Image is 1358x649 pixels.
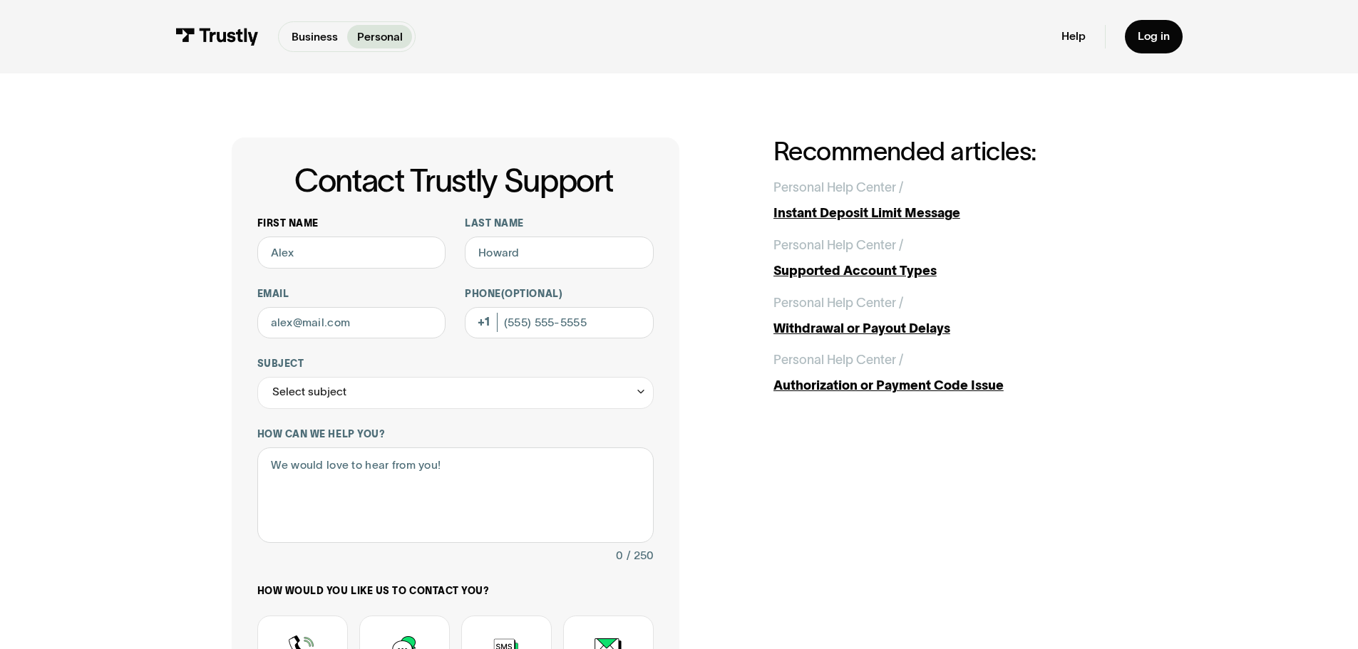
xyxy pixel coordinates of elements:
a: Personal Help Center /Instant Deposit Limit Message [773,178,1127,223]
label: How can we help you? [257,428,654,441]
label: Last name [465,217,654,230]
a: Log in [1125,20,1183,53]
label: Email [257,288,446,301]
span: (Optional) [501,289,562,299]
a: Help [1061,29,1086,43]
input: alex@mail.com [257,307,446,339]
h2: Recommended articles: [773,137,1127,165]
div: Select subject [257,377,654,409]
label: How would you like us to contact you? [257,585,654,598]
a: Personal Help Center /Withdrawal or Payout Delays [773,294,1127,338]
div: Supported Account Types [773,261,1127,281]
div: Authorization or Payment Code Issue [773,376,1127,395]
div: Personal Help Center / [773,236,903,255]
label: Subject [257,358,654,370]
input: Howard [465,237,654,269]
div: Withdrawal or Payout Delays [773,319,1127,338]
div: Personal Help Center / [773,351,903,370]
div: Instant Deposit Limit Message [773,204,1127,223]
h1: Contact Trustly Support [254,163,654,198]
label: Phone [465,288,654,301]
a: Personal Help Center /Authorization or Payment Code Issue [773,351,1127,395]
img: Trustly Logo [175,28,259,46]
a: Personal Help Center /Supported Account Types [773,236,1127,281]
div: Log in [1138,29,1170,43]
div: 0 [616,546,623,566]
label: First name [257,217,446,230]
div: Personal Help Center / [773,178,903,197]
div: Personal Help Center / [773,294,903,313]
p: Business [292,28,338,46]
a: Business [282,25,347,48]
div: Select subject [272,383,346,402]
input: Alex [257,237,446,269]
a: Personal [347,25,412,48]
p: Personal [357,28,403,46]
input: (555) 555-5555 [465,307,654,339]
div: / 250 [627,546,654,566]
